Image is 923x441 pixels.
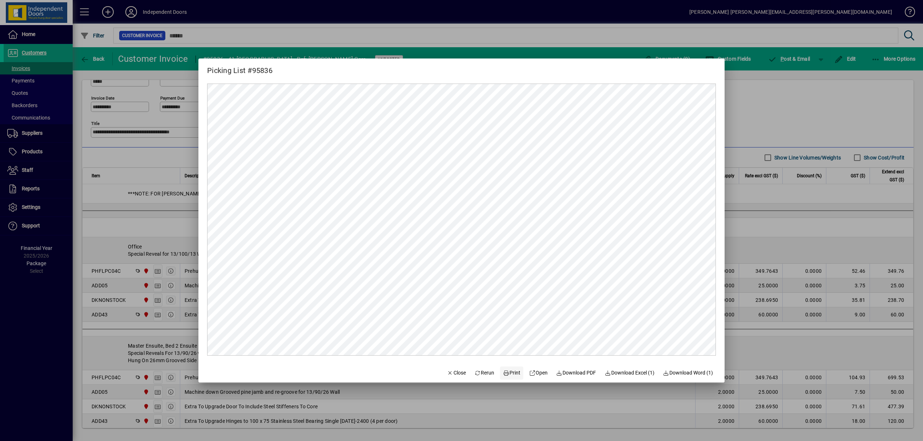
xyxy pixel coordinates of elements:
[503,369,520,377] span: Print
[198,58,281,76] h2: Picking List #95836
[500,367,523,380] button: Print
[444,367,469,380] button: Close
[663,369,713,377] span: Download Word (1)
[447,369,466,377] span: Close
[475,369,495,377] span: Rerun
[660,367,716,380] button: Download Word (1)
[529,369,548,377] span: Open
[602,367,657,380] button: Download Excel (1)
[553,367,599,380] a: Download PDF
[605,369,654,377] span: Download Excel (1)
[556,369,596,377] span: Download PDF
[526,367,551,380] a: Open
